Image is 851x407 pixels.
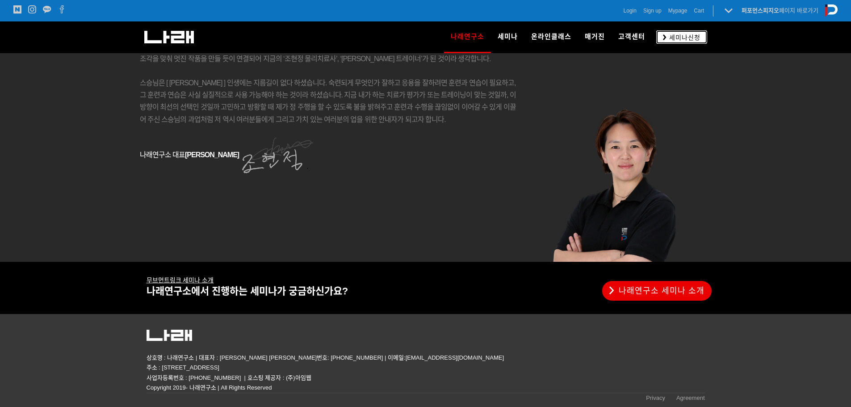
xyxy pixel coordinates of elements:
[140,43,515,63] span: 스포츠 재활 전문 병원, 팀 트레이너, 개인 선수 전담 치료, 운동 치료학의 학문, 외국에서의 경험과 배움 그리고 스스로의 노력은 마치 퍼즐 조각을 맞춰 멋진 작품을 만들 듯...
[612,21,652,53] a: 고객센터
[742,7,818,14] a: 퍼포먼스피지오페이지 바로가기
[147,373,705,383] p: 사업자등록번호 : [PHONE_NUMBER] | 호스팅 제공자 : (주)아임웹
[242,138,313,173] img: 10ca30efab7ea.png
[578,21,612,53] a: 매거진
[531,33,571,41] span: 온라인클래스
[668,6,688,15] a: Mypage
[444,21,491,53] a: 나래연구소
[618,33,645,41] span: 고객센터
[694,6,704,15] a: Cart
[185,151,239,159] strong: [PERSON_NAME]
[451,29,484,44] span: 나래연구소
[646,393,665,405] a: Privacy
[624,6,637,15] a: Login
[491,21,524,53] a: 세미나
[742,7,779,14] strong: 퍼포먼스피지오
[147,353,705,373] p: 상호명 : 나래연구소 | 대표자 : [PERSON_NAME] [PERSON_NAME]번호: [PHONE_NUMBER] | 이메일:[EMAIL_ADDRESS][DOMAIN_NA...
[147,277,214,284] u: 무브먼트링크 세미나 소개
[147,285,348,297] span: 나래연구소에서 진행하는 세미나가 궁금하신가요?
[147,330,192,341] img: 5c63318082161.png
[643,6,662,15] a: Sign up
[646,394,665,401] span: Privacy
[498,33,518,41] span: 세미나
[602,281,712,301] a: 나래연구소 세미나 소개
[656,30,707,43] a: 세미나신청
[140,151,239,159] span: 나래연구소 대표
[140,79,516,123] span: 스승님은 [ [PERSON_NAME] ] 인생에는 지름길이 없다 하셨습니다. 숙련되게 무엇인가 잘하고 응용을 잘하려면 훈련과 연습이 필요하고, 그 훈련과 연습은 사실 실질적으...
[585,33,605,41] span: 매거진
[667,33,700,42] span: 세미나신청
[676,394,705,401] span: Agreement
[147,277,214,284] a: 무브먼트링크 세미나 소개
[676,393,705,405] a: Agreement
[147,383,705,393] p: Copyright 2019- 나래연구소 | All Rights Reserved
[524,21,578,53] a: 온라인클래스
